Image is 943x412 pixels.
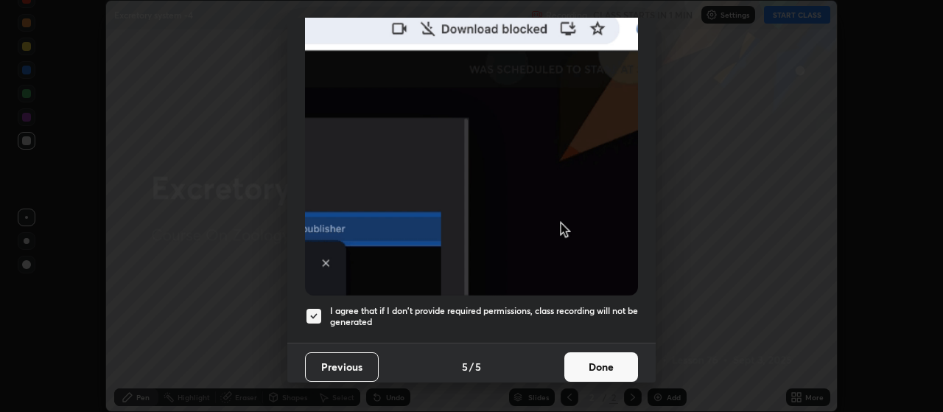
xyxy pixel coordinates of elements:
[305,352,379,382] button: Previous
[469,359,474,374] h4: /
[564,352,638,382] button: Done
[462,359,468,374] h4: 5
[475,359,481,374] h4: 5
[330,305,638,328] h5: I agree that if I don't provide required permissions, class recording will not be generated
